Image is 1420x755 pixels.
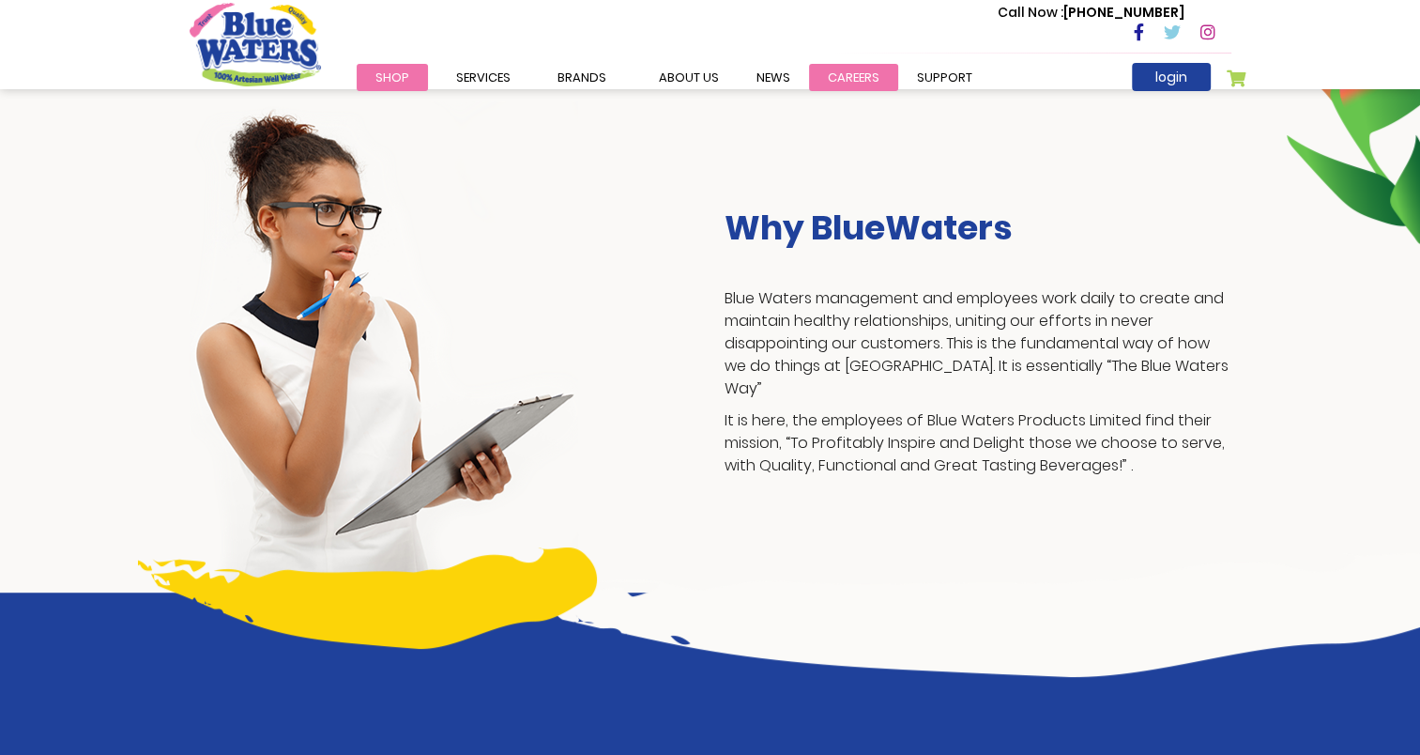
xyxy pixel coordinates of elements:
[809,64,898,91] a: careers
[640,64,738,91] a: about us
[557,69,606,86] span: Brands
[190,101,578,593] img: career-girl-image.png
[138,547,597,649] img: career-yellow-bar.png
[456,69,511,86] span: Services
[725,409,1231,477] p: It is here, the employees of Blue Waters Products Limited find their mission, “To Profitably Insp...
[898,64,991,91] a: support
[998,3,1063,22] span: Call Now :
[421,553,1420,677] img: career-intro-art.png
[725,287,1231,400] p: Blue Waters management and employees work daily to create and maintain healthy relationships, uni...
[738,64,809,91] a: News
[998,3,1184,23] p: [PHONE_NUMBER]
[190,3,321,85] a: store logo
[725,208,1231,248] h3: Why BlueWaters
[375,69,409,86] span: Shop
[1132,63,1211,91] a: login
